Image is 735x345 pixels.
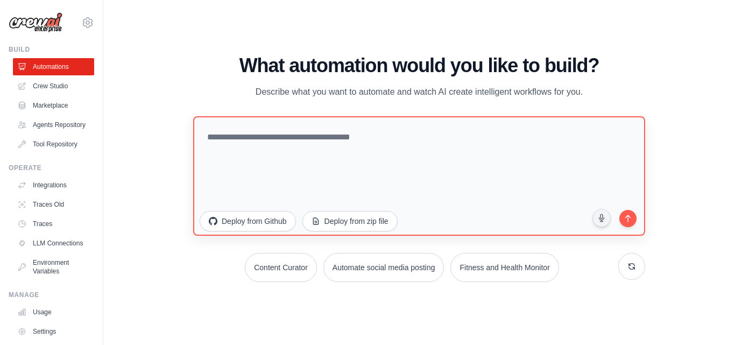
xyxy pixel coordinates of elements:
[13,323,94,340] a: Settings
[13,58,94,75] a: Automations
[193,55,645,76] h1: What automation would you like to build?
[245,253,317,282] button: Content Curator
[13,304,94,321] a: Usage
[13,116,94,133] a: Agents Repository
[13,215,94,233] a: Traces
[9,291,94,299] div: Manage
[9,12,62,33] img: Logo
[323,253,444,282] button: Automate social media posting
[13,196,94,213] a: Traces Old
[13,177,94,194] a: Integrations
[450,253,559,282] button: Fitness and Health Monitor
[13,235,94,252] a: LLM Connections
[681,293,735,345] iframe: Chat Widget
[302,211,398,231] button: Deploy from zip file
[13,136,94,153] a: Tool Repository
[9,45,94,54] div: Build
[13,97,94,114] a: Marketplace
[13,78,94,95] a: Crew Studio
[13,254,94,280] a: Environment Variables
[238,85,600,99] p: Describe what you want to automate and watch AI create intelligent workflows for you.
[200,211,296,231] button: Deploy from Github
[9,164,94,172] div: Operate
